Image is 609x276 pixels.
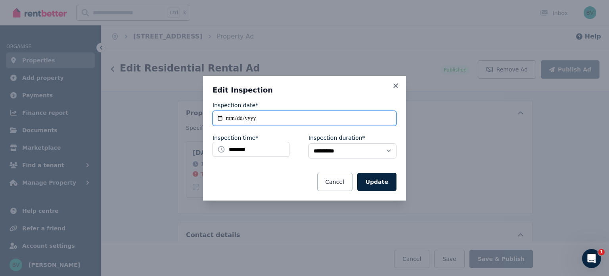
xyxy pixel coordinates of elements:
label: Inspection duration* [308,134,365,142]
button: Update [357,173,396,191]
iframe: Intercom live chat [582,249,601,268]
label: Inspection date* [213,101,258,109]
label: Inspection time* [213,134,258,142]
button: Cancel [317,173,352,191]
h3: Edit Inspection [213,85,396,95]
span: 1 [598,249,605,255]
